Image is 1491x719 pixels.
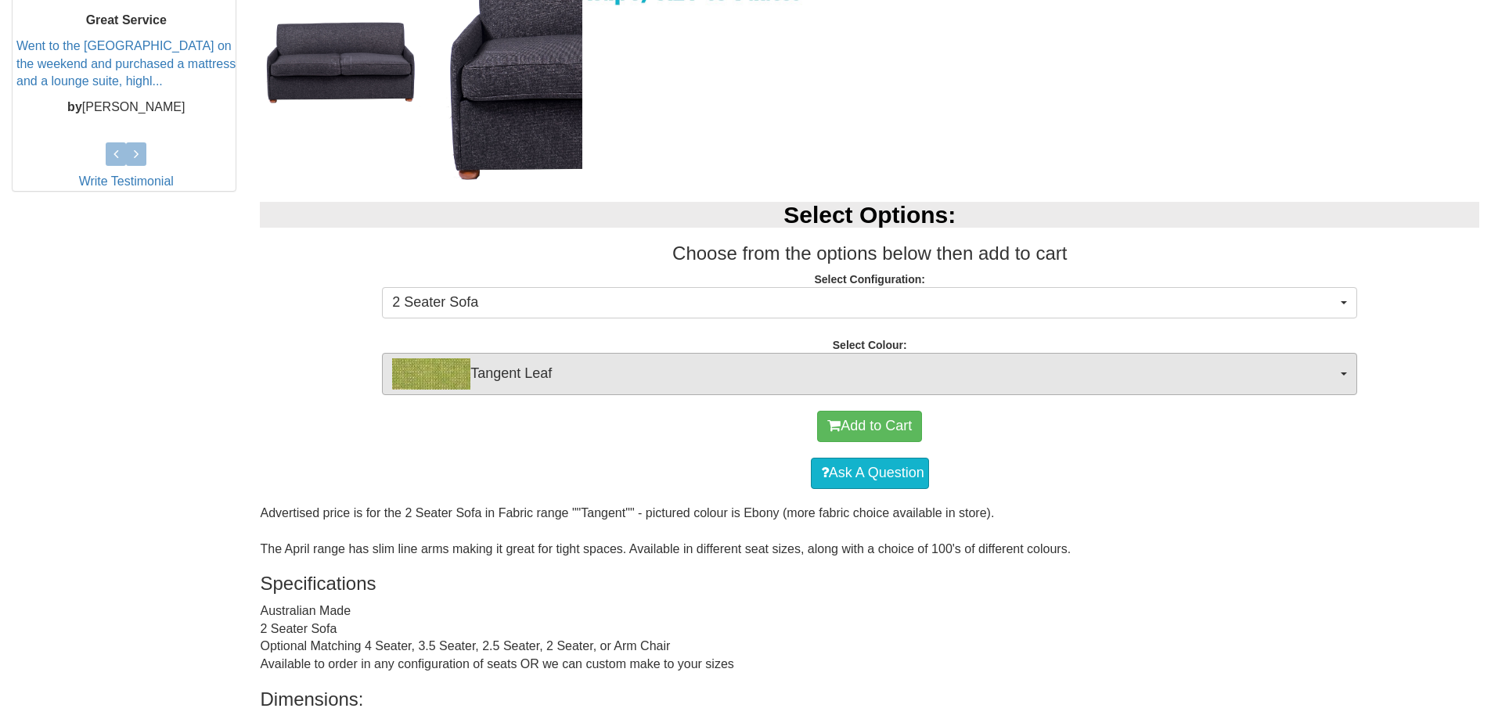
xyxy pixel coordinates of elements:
strong: Select Colour: [833,339,907,351]
img: Tangent Leaf [392,358,470,390]
strong: Select Configuration: [814,273,925,286]
h3: Specifications [260,573,1479,594]
b: Select Options: [783,202,956,228]
a: Ask A Question [811,458,929,489]
span: Tangent Leaf [392,358,1337,390]
button: Tangent LeafTangent Leaf [382,353,1357,395]
h3: Dimensions: [260,689,1479,710]
button: 2 Seater Sofa [382,287,1357,318]
button: Add to Cart [817,411,922,442]
p: [PERSON_NAME] [16,99,236,117]
b: by [67,100,82,113]
span: 2 Seater Sofa [392,293,1337,313]
h3: Choose from the options below then add to cart [260,243,1479,264]
b: Great Service [86,13,167,27]
a: Went to the [GEOGRAPHIC_DATA] on the weekend and purchased a mattress and a lounge suite, highl... [16,39,236,88]
a: Write Testimonial [79,174,174,188]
